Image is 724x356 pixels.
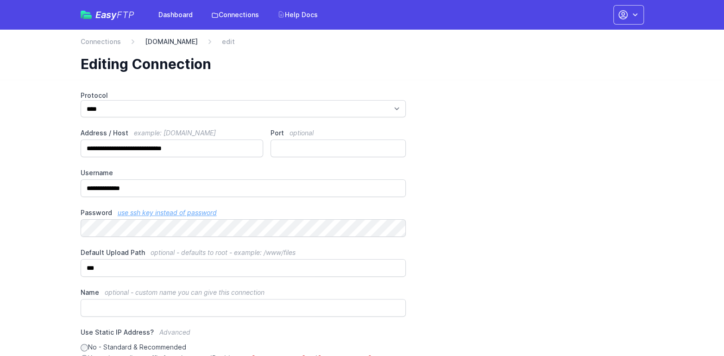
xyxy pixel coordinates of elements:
[159,328,190,336] span: Advanced
[81,344,88,351] input: No - Standard & Recommended
[290,129,314,137] span: optional
[81,288,406,297] label: Name
[678,310,713,345] iframe: Drift Widget Chat Controller
[134,129,216,137] span: example: [DOMAIN_NAME]
[118,209,217,216] a: use ssh key instead of password
[81,10,134,19] a: EasyFTP
[117,9,134,20] span: FTP
[81,11,92,19] img: easyftp_logo.png
[105,288,264,296] span: optional - custom name you can give this connection
[222,37,235,46] span: edit
[81,328,406,343] label: Use Static IP Address?
[81,37,121,46] a: Connections
[81,343,406,352] label: No - Standard & Recommended
[81,56,636,72] h1: Editing Connection
[81,208,406,217] label: Password
[271,128,406,138] label: Port
[95,10,134,19] span: Easy
[81,248,406,257] label: Default Upload Path
[81,168,406,178] label: Username
[81,37,644,52] nav: Breadcrumb
[151,248,296,256] span: optional - defaults to root - example: /www/files
[153,6,198,23] a: Dashboard
[81,91,406,100] label: Protocol
[206,6,264,23] a: Connections
[145,37,198,46] a: [DOMAIN_NAME]
[272,6,323,23] a: Help Docs
[81,128,264,138] label: Address / Host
